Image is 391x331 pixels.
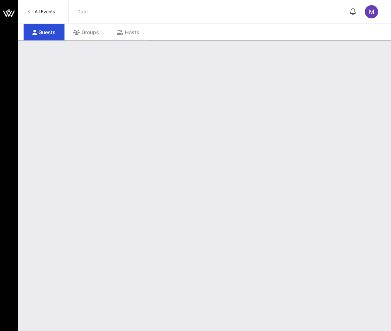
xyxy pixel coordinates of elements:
span: M [369,8,374,15]
a: All Events [24,6,59,18]
div: Hosts [108,24,148,40]
div: M [365,5,378,18]
span: All Events [35,9,55,14]
div: Guests [24,24,64,40]
div: Groups [64,24,108,40]
p: Date [77,8,88,15]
